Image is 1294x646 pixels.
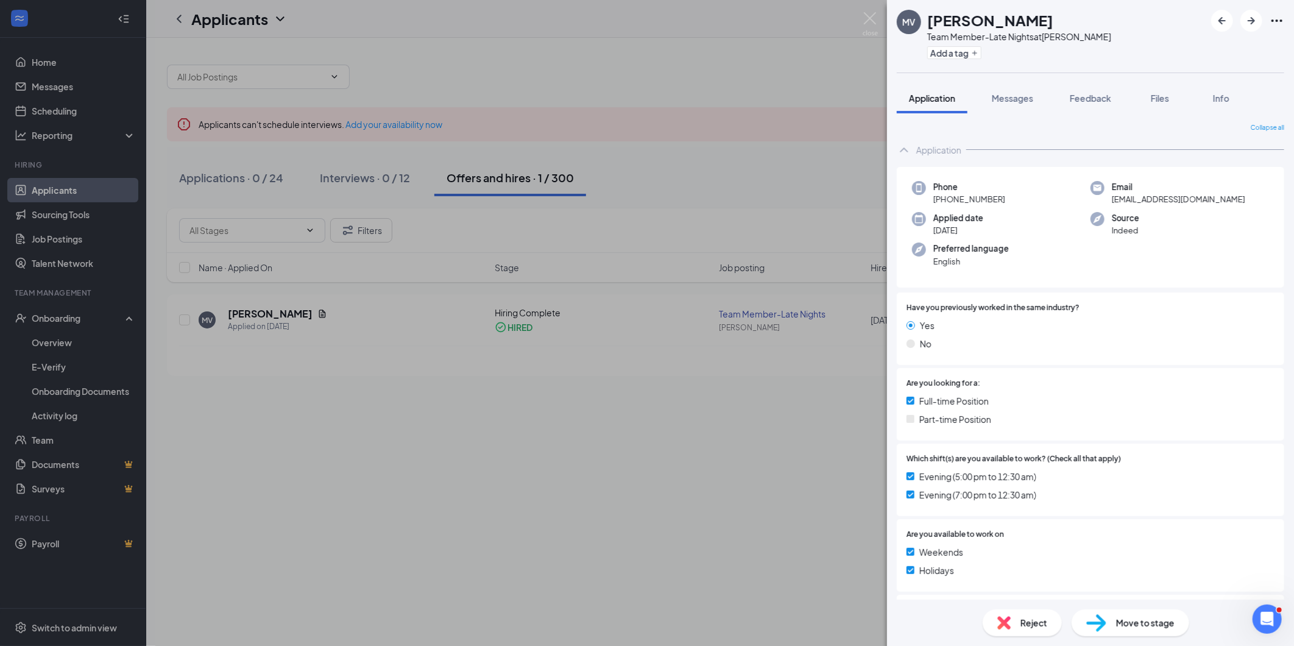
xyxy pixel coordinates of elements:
button: ArrowRight [1240,10,1262,32]
span: Are you looking for a: [907,378,980,389]
span: Files [1151,93,1169,104]
span: No [920,337,932,350]
div: Team Member-Late Nights at [PERSON_NAME] [927,30,1111,43]
div: MV [902,16,916,28]
span: Evening (7:00 pm to 12:30 am) [919,488,1036,502]
span: Email [1112,181,1245,193]
span: Holidays [919,564,954,577]
svg: Plus [971,49,978,57]
span: Feedback [1070,93,1111,104]
span: Weekends [919,545,963,559]
span: Evening (5:00 pm to 12:30 am) [919,470,1036,483]
span: [PHONE_NUMBER] [933,193,1005,205]
span: Which shift(s) are you available to work? (Check all that apply) [907,453,1121,465]
span: [EMAIL_ADDRESS][DOMAIN_NAME] [1112,193,1245,205]
span: Application [909,93,955,104]
span: [DATE] [933,224,983,236]
button: PlusAdd a tag [927,46,981,59]
span: English [933,255,1009,268]
span: Source [1112,212,1139,224]
span: Phone [933,181,1005,193]
span: Have you previously worked in the same industry? [907,302,1080,314]
span: Yes [920,319,935,332]
svg: ArrowRight [1244,13,1259,28]
span: Collapse all [1251,123,1284,133]
h1: [PERSON_NAME] [927,10,1053,30]
span: Applied date [933,212,983,224]
iframe: Intercom live chat [1253,605,1282,634]
span: Full-time Position [919,394,989,408]
span: Info [1213,93,1229,104]
span: Preferred language [933,243,1009,255]
span: Move to stage [1116,616,1175,630]
button: ArrowLeftNew [1211,10,1233,32]
span: Messages [992,93,1033,104]
svg: ChevronUp [897,143,911,157]
span: Are you available to work on [907,529,1004,541]
svg: ArrowLeftNew [1215,13,1229,28]
span: Part-time Position [919,413,991,426]
svg: Ellipses [1270,13,1284,28]
span: Indeed [1112,224,1139,236]
span: Reject [1020,616,1047,630]
div: Application [916,144,961,156]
